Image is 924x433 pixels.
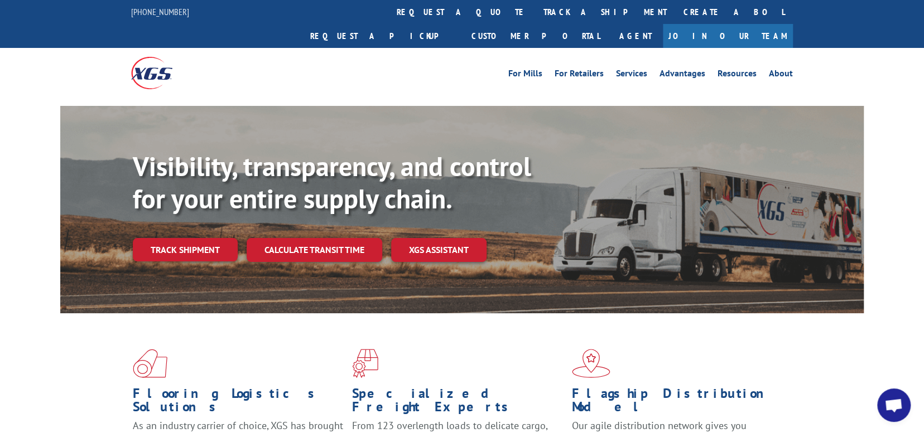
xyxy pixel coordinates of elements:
[608,24,663,48] a: Agent
[133,349,167,378] img: xgs-icon-total-supply-chain-intelligence-red
[663,24,793,48] a: Join Our Team
[302,24,463,48] a: Request a pickup
[555,69,604,81] a: For Retailers
[463,24,608,48] a: Customer Portal
[133,238,238,261] a: Track shipment
[133,387,344,419] h1: Flooring Logistics Solutions
[508,69,542,81] a: For Mills
[391,238,487,262] a: XGS ASSISTANT
[352,387,563,419] h1: Specialized Freight Experts
[133,149,531,216] b: Visibility, transparency, and control for your entire supply chain.
[352,349,378,378] img: xgs-icon-focused-on-flooring-red
[877,388,911,422] div: Open chat
[660,69,705,81] a: Advantages
[247,238,382,262] a: Calculate transit time
[572,349,610,378] img: xgs-icon-flagship-distribution-model-red
[572,387,783,419] h1: Flagship Distribution Model
[616,69,647,81] a: Services
[769,69,793,81] a: About
[131,6,189,17] a: [PHONE_NUMBER]
[718,69,757,81] a: Resources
